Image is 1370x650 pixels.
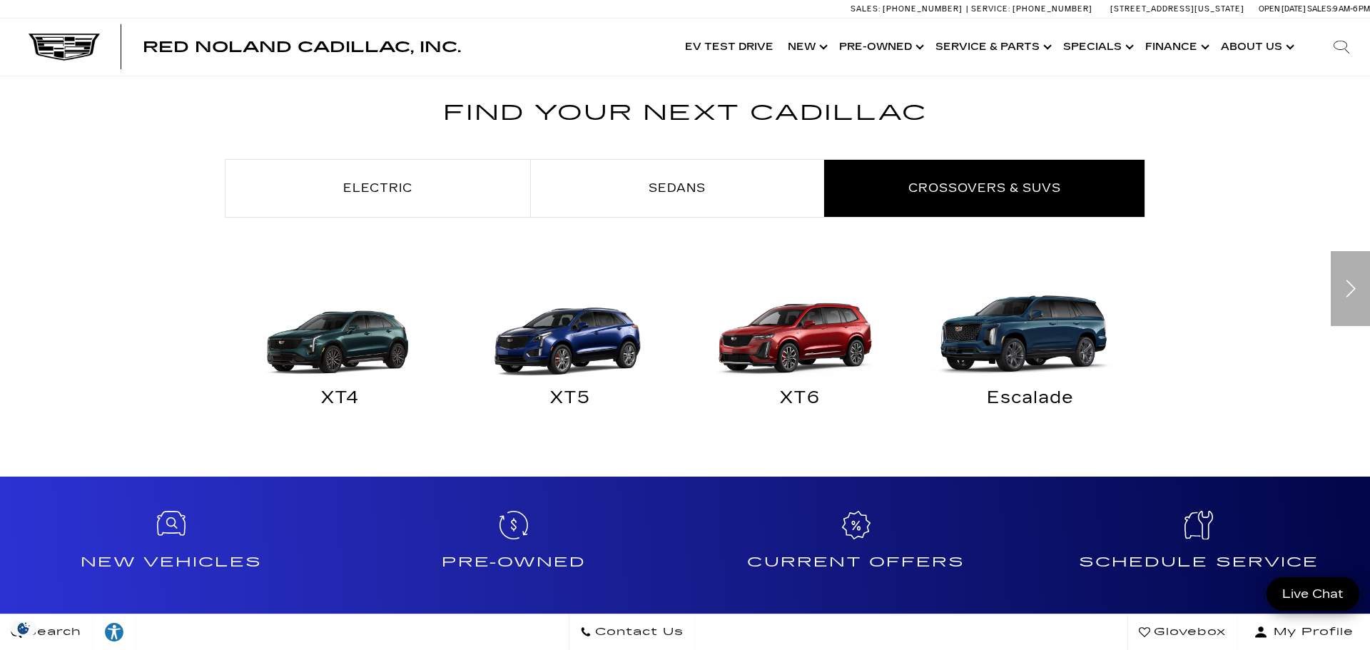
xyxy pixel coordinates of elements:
div: XT4 [235,392,445,410]
a: Service: [PHONE_NUMBER] [966,5,1096,13]
img: Opt-Out Icon [7,621,40,636]
span: Search [22,622,81,642]
span: Sales: [1307,4,1333,14]
h4: Current Offers [691,551,1022,574]
h4: Pre-Owned [348,551,679,574]
a: EV Test Drive [678,19,781,76]
div: XT6 [696,392,905,410]
span: Glovebox [1150,622,1226,642]
a: Live Chat [1267,577,1359,611]
span: [PHONE_NUMBER] [1013,4,1092,14]
a: Glovebox [1127,614,1237,650]
span: Contact Us [592,622,684,642]
button: Open user profile menu [1237,614,1370,650]
span: Open [DATE] [1259,4,1306,14]
span: 9 AM-6 PM [1333,4,1370,14]
a: Electric [225,160,530,217]
a: XT6 XT6 [685,273,915,421]
section: Click to Open Cookie Consent Modal [7,621,40,636]
img: Escalade [919,273,1135,381]
div: Next [1331,251,1370,326]
span: Red Noland Cadillac, Inc. [143,39,461,56]
a: Specials [1056,19,1138,76]
div: Explore your accessibility options [93,621,136,643]
a: About Us [1214,19,1299,76]
a: Service & Parts [928,19,1056,76]
a: Pre-Owned [832,19,928,76]
a: Schedule Service [1027,477,1370,619]
span: [PHONE_NUMBER] [883,4,963,14]
img: XT4 [232,273,448,381]
span: My Profile [1268,622,1354,642]
a: [STREET_ADDRESS][US_STATE] [1110,4,1244,14]
span: Sales: [851,4,881,14]
a: Sedans [531,160,823,217]
span: Service: [971,4,1010,14]
a: Explore your accessibility options [93,614,136,650]
h4: Schedule Service [1033,551,1364,574]
a: XT5 XT5 [455,273,686,421]
img: XT5 [462,273,679,381]
a: Sales: [PHONE_NUMBER] [851,5,966,13]
a: New [781,19,832,76]
span: Sedans [649,181,706,195]
a: Red Noland Cadillac, Inc. [143,40,461,54]
span: Live Chat [1275,586,1351,602]
span: Crossovers & SUVs [908,181,1061,195]
span: Electric [343,181,412,195]
a: Crossovers & SUVs [824,160,1145,217]
a: Contact Us [569,614,695,650]
a: Escalade Escalade [915,273,1146,421]
img: Cadillac Dark Logo with Cadillac White Text [29,34,100,61]
div: Escalade [926,392,1135,410]
img: XT6 [692,273,908,381]
h4: New Vehicles [6,551,337,574]
a: Pre-Owned [342,477,685,619]
a: Finance [1138,19,1214,76]
h2: Find Your Next Cadillac [225,96,1145,148]
a: XT4 XT4 [225,273,455,421]
a: Current Offers [685,477,1027,619]
div: XT5 [466,392,675,410]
